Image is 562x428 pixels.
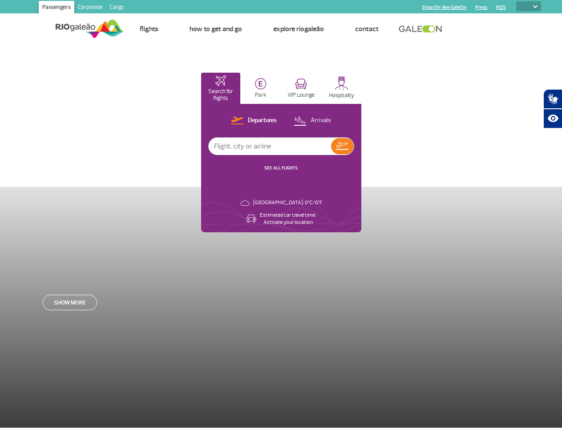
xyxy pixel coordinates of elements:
a: Contact [355,25,379,33]
img: airplaneHomeActive.svg [215,75,226,86]
a: Corporate [74,1,106,15]
a: Shop On-line GaleOn [422,4,466,10]
button: Departures [228,115,279,127]
a: RQS [496,4,506,10]
button: Abrir tradutor de língua de sinais. [543,89,562,109]
button: Search for flights [201,73,241,104]
p: [GEOGRAPHIC_DATA]: 0°C/0°F [253,199,322,206]
button: Abrir recursos assistivos. [543,109,562,128]
p: Estimated car travel time: Activate your location [260,212,316,226]
img: carParkingHome.svg [255,78,267,90]
button: Arrivals [291,115,334,127]
input: Flight, city or airline [209,138,331,155]
p: Departures [248,116,277,125]
a: Explore RIOgaleão [273,25,324,33]
a: SEE ALL FLIGHTS [264,165,298,171]
a: Flights [140,25,158,33]
p: Arrivals [311,116,331,125]
p: Hospitality [329,92,354,99]
a: How to get and go [190,25,242,33]
a: Press [475,4,487,10]
button: Park [241,73,281,104]
a: Cargo [106,1,127,15]
button: Hospitality [322,73,361,104]
button: VIP Lounge [282,73,321,104]
a: Show more [43,295,97,310]
p: Search for flights [206,88,236,102]
img: hospitality.svg [335,76,348,90]
img: vipRoom.svg [295,78,307,90]
p: VIP Lounge [287,92,315,99]
p: Park [255,92,267,99]
button: SEE ALL FLIGHTS [262,165,300,172]
a: Passengers [39,1,74,15]
div: Plugin de acessibilidade da Hand Talk. [543,89,562,128]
